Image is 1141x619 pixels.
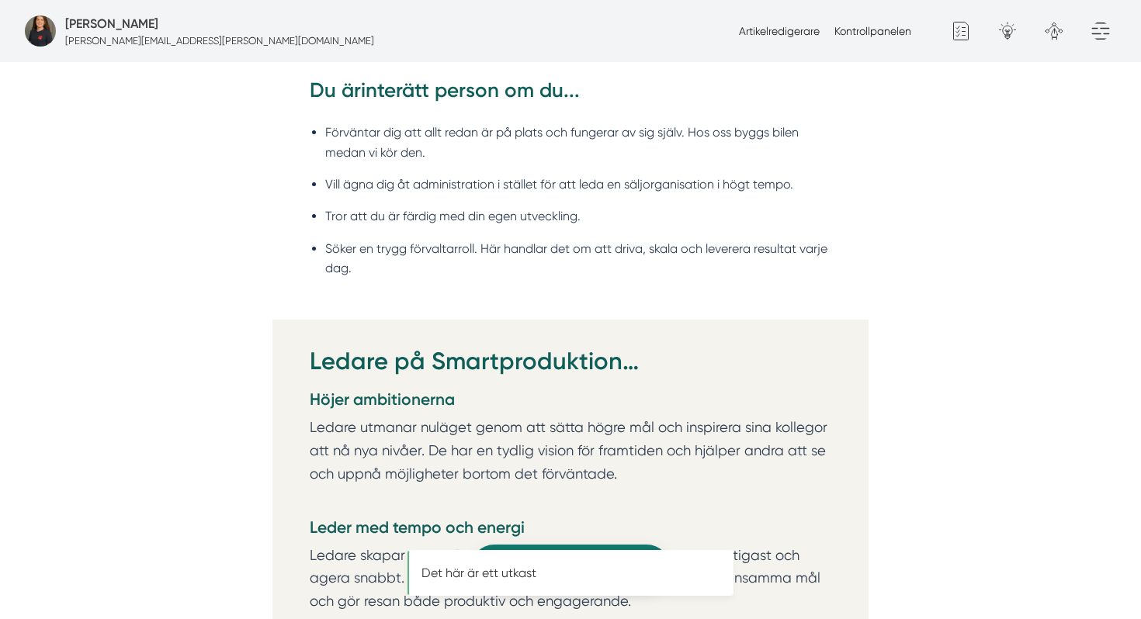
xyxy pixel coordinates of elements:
[325,206,831,226] li: Tror att du är färdig med din egen utveckling.
[25,16,56,47] img: foretagsbild-pa-smartproduktion-ett-foretag-i-dalarnas-lan.jpg
[470,545,671,594] a: Ring oss: 070 681 52 22
[361,78,396,102] strong: inte
[421,564,720,582] p: Det här är ett utkast
[834,25,911,37] a: Kontrollpanelen
[310,344,831,388] h2: Ledare på Smartproduktion…
[65,33,374,48] p: [PERSON_NAME][EMAIL_ADDRESS][PERSON_NAME][DOMAIN_NAME]
[325,239,831,278] li: Söker en trygg förvaltarroll. Här handlar det om att driva, skala och leverera resultat varje dag.
[325,175,831,194] li: Vill ägna dig åt administration i stället för att leda en säljorganisation i högt tempo.
[310,517,525,537] strong: Leder med tempo och energi
[65,14,158,33] h5: Administratör
[739,25,820,37] a: Artikelredigerare
[325,123,831,162] li: Förväntar dig att allt redan är på plats och fungerar av sig själv. Hos oss byggs bilen medan vi ...
[310,77,831,112] h3: Du är rätt person om du...
[310,389,455,409] strong: Höjer ambitionerna
[310,416,831,508] p: Ledare utmanar nuläget genom att sätta högre mål och inspirera sina kollegor att nå nya nivåer. D...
